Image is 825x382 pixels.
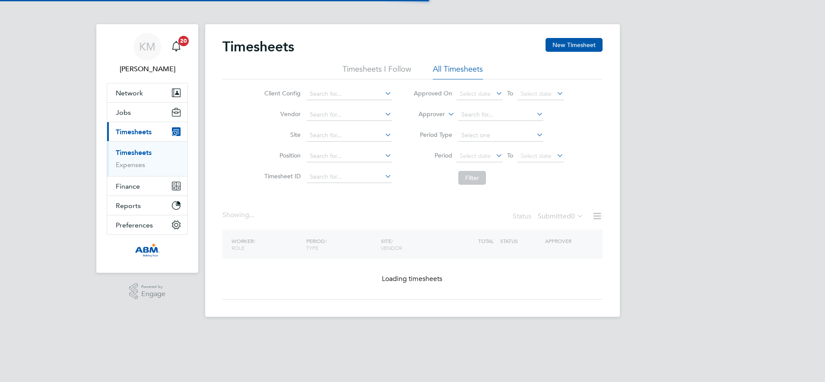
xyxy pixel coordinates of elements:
span: Timesheets [116,128,152,136]
a: KM[PERSON_NAME] [107,33,188,74]
label: Submitted [538,212,584,221]
label: Approved On [413,89,452,97]
span: Finance [116,182,140,190]
label: Client Config [262,89,301,97]
span: 0 [571,212,575,221]
label: Site [262,131,301,139]
span: To [505,88,516,99]
div: Status [513,211,585,223]
span: Karen Mcgovern [107,64,188,74]
h2: Timesheets [222,38,294,55]
span: Network [116,89,143,97]
span: Select date [460,152,491,160]
span: Engage [141,290,165,298]
span: Select date [520,90,552,98]
input: Search for... [307,109,392,121]
button: Filter [458,171,486,185]
span: Select date [520,152,552,160]
input: Select one [458,129,543,142]
a: Powered byEngage [129,283,166,300]
button: Jobs [107,103,187,122]
label: Period [413,152,452,159]
span: Select date [460,90,491,98]
input: Search for... [307,171,392,183]
span: Jobs [116,108,131,117]
label: Vendor [262,110,301,118]
a: Timesheets [116,148,152,157]
span: Reports [116,202,141,210]
span: To [505,150,516,161]
nav: Main navigation [96,24,198,273]
a: Go to home page [107,243,188,257]
span: Powered by [141,283,165,290]
span: Preferences [116,221,153,229]
button: Finance [107,177,187,196]
img: abm-technical-logo-retina.png [135,243,160,257]
span: KM [139,41,155,52]
span: ... [249,211,254,219]
label: Timesheet ID [262,172,301,180]
div: Showing [222,211,256,220]
button: New Timesheet [546,38,603,52]
label: Approver [406,110,445,119]
input: Search for... [307,150,392,162]
label: Period Type [413,131,452,139]
button: Reports [107,196,187,215]
input: Search for... [307,129,392,142]
input: Search for... [458,109,543,121]
input: Search for... [307,88,392,100]
button: Network [107,83,187,102]
li: Timesheets I Follow [343,64,411,79]
span: 20 [178,36,189,46]
label: Position [262,152,301,159]
a: 20 [168,33,185,60]
li: All Timesheets [433,64,483,79]
button: Preferences [107,215,187,234]
div: Timesheets [107,141,187,176]
button: Timesheets [107,122,187,141]
a: Expenses [116,161,145,169]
